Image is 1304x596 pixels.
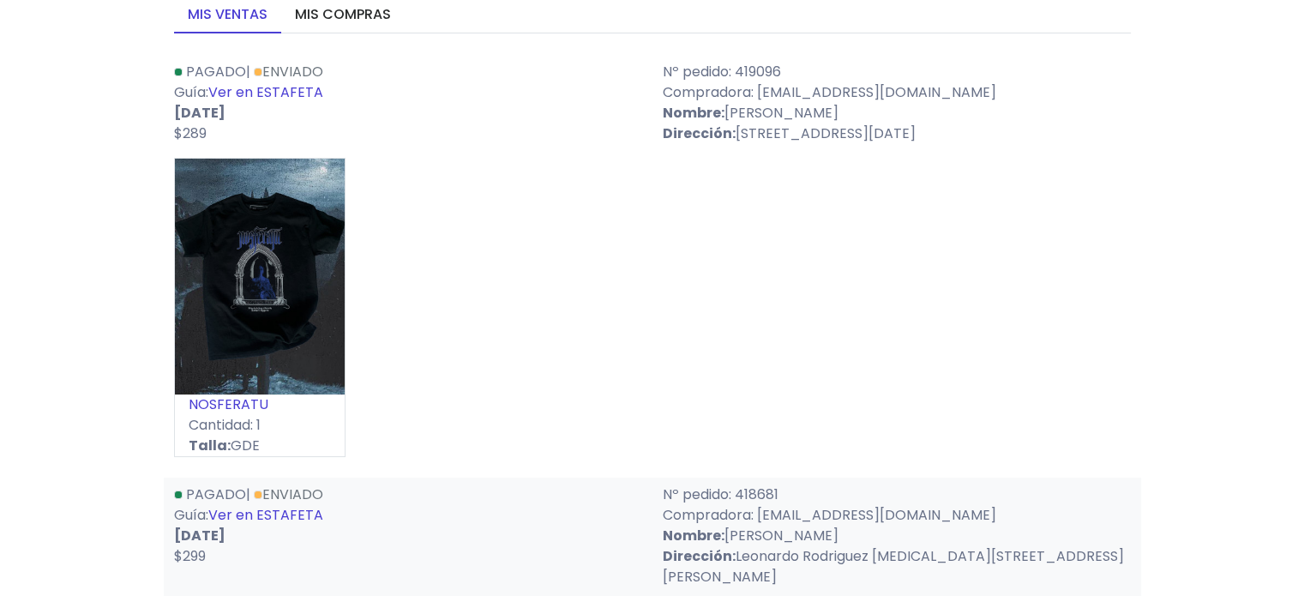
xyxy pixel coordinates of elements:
[164,62,652,144] div: | Guía:
[175,159,345,394] img: small_1741907165083.jpeg
[175,436,345,456] p: GDE
[663,546,1131,587] p: Leonardo Rodriguez [MEDICAL_DATA][STREET_ADDRESS][PERSON_NAME]
[254,485,323,504] a: Enviado
[186,62,246,81] span: Pagado
[663,526,1131,546] p: [PERSON_NAME]
[663,505,1131,526] p: Compradora: [EMAIL_ADDRESS][DOMAIN_NAME]
[663,82,1131,103] p: Compradora: [EMAIL_ADDRESS][DOMAIN_NAME]
[663,103,724,123] strong: Nombre:
[174,103,642,123] p: [DATE]
[186,485,246,504] span: Pagado
[663,485,1131,505] p: Nº pedido: 418681
[164,485,652,587] div: | Guía:
[663,546,736,566] strong: Dirección:
[208,505,323,525] a: Ver en ESTAFETA
[175,415,345,436] p: Cantidad: 1
[174,546,206,566] span: $299
[174,123,207,143] span: $289
[663,526,724,545] strong: Nombre:
[189,436,231,455] strong: Talla:
[663,62,1131,82] p: Nº pedido: 419096
[663,123,1131,144] p: [STREET_ADDRESS][DATE]
[174,526,642,546] p: [DATE]
[189,394,268,414] a: NOSFERATU
[254,62,323,81] a: Enviado
[208,82,323,102] a: Ver en ESTAFETA
[663,123,736,143] strong: Dirección:
[663,103,1131,123] p: [PERSON_NAME]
